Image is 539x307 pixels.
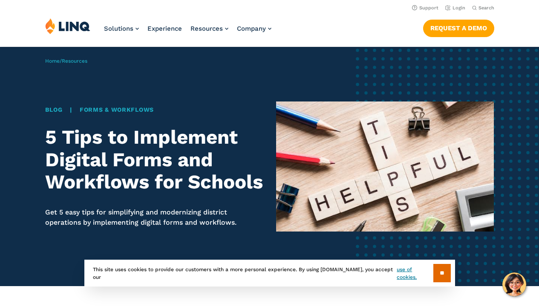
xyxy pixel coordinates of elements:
[412,5,438,11] a: Support
[45,105,263,114] div: |
[104,18,271,46] nav: Primary Navigation
[423,18,494,37] nav: Button Navigation
[104,25,139,32] a: Solutions
[397,266,433,281] a: use of cookies.
[276,101,494,232] img: Helpful Tips
[45,58,87,64] span: /
[423,20,494,37] a: Request a Demo
[237,25,271,32] a: Company
[478,5,494,11] span: Search
[84,260,455,287] div: This site uses cookies to provide our customers with a more personal experience. By using [DOMAIN...
[147,25,182,32] a: Experience
[45,18,90,34] img: LINQ | K‑12 Software
[45,58,60,64] a: Home
[62,58,87,64] a: Resources
[104,25,133,32] span: Solutions
[237,25,266,32] span: Company
[190,25,223,32] span: Resources
[80,106,154,113] a: Forms & Workflows
[472,5,494,11] button: Open Search Bar
[45,106,63,113] a: Blog
[445,5,465,11] a: Login
[190,25,228,32] a: Resources
[45,207,263,228] p: Get 5 easy tips for simplifying and modernizing district operations by implementing digital forms...
[502,272,526,296] button: Hello, have a question? Let’s chat.
[45,126,263,194] h1: 5 Tips to Implement Digital Forms and Workflows for Schools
